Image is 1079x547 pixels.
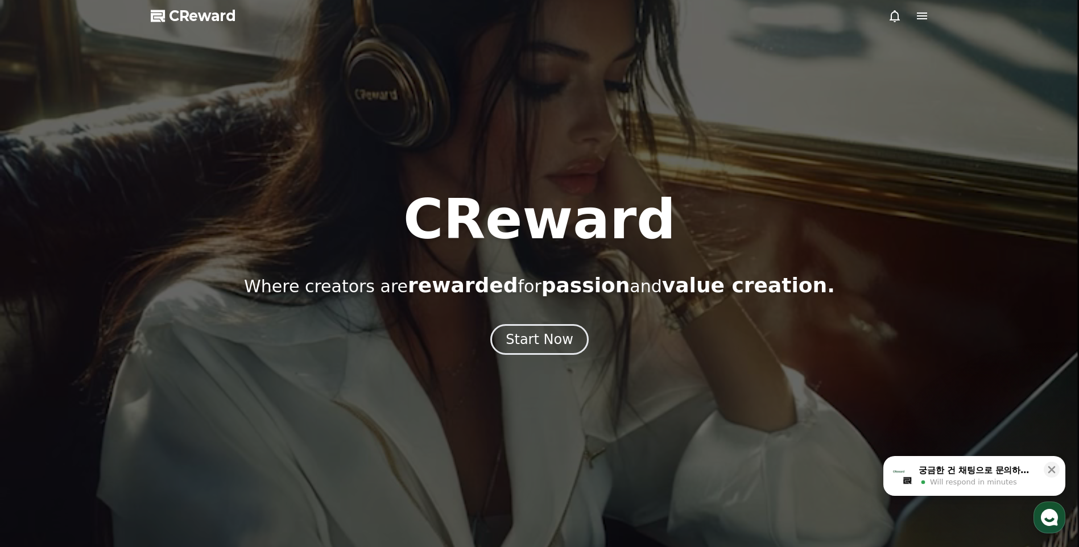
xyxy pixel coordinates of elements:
span: value creation. [662,273,835,297]
div: Start Now [506,330,573,349]
a: Start Now [490,335,589,346]
span: CReward [169,7,236,25]
a: CReward [151,7,236,25]
h1: CReward [403,192,676,247]
p: Where creators are for and [244,274,835,297]
span: rewarded [408,273,518,297]
button: Start Now [490,324,589,355]
span: passion [541,273,630,297]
